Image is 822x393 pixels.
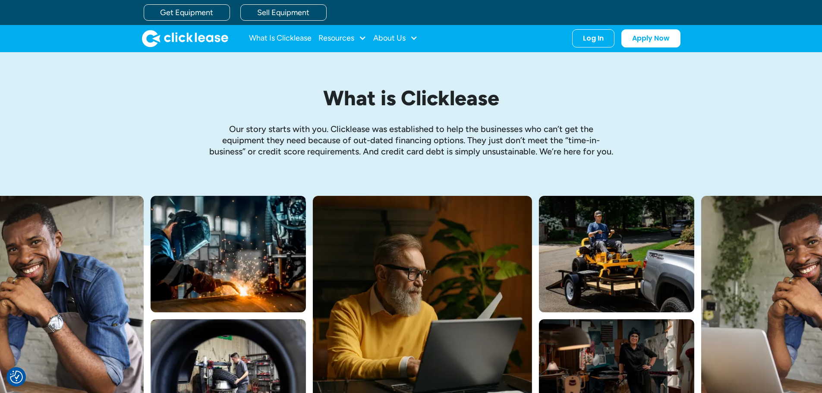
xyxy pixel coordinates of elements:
[249,30,312,47] a: What Is Clicklease
[144,4,230,21] a: Get Equipment
[373,30,418,47] div: About Us
[208,87,614,110] h1: What is Clicklease
[10,371,23,384] button: Consent Preferences
[539,196,694,312] img: Man with hat and blue shirt driving a yellow lawn mower onto a trailer
[318,30,366,47] div: Resources
[621,29,680,47] a: Apply Now
[240,4,327,21] a: Sell Equipment
[208,123,614,157] p: Our story starts with you. Clicklease was established to help the businesses who can’t get the eq...
[142,30,228,47] img: Clicklease logo
[583,34,604,43] div: Log In
[151,196,306,312] img: A welder in a large mask working on a large pipe
[10,371,23,384] img: Revisit consent button
[142,30,228,47] a: home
